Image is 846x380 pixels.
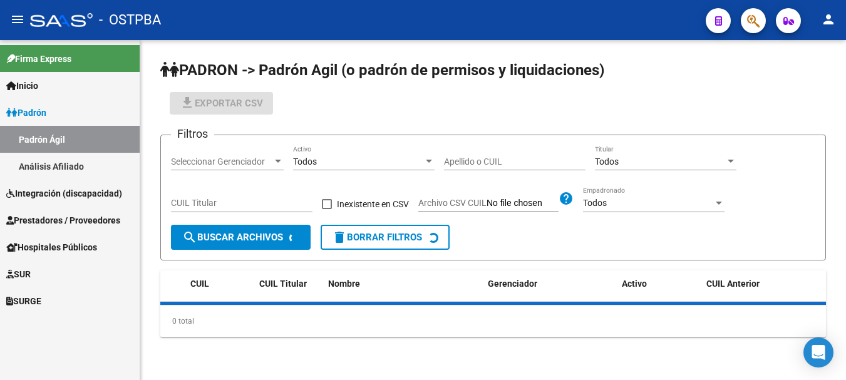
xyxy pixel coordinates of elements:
[821,12,836,27] mat-icon: person
[6,79,38,93] span: Inicio
[6,106,46,120] span: Padrón
[595,157,619,167] span: Todos
[6,187,122,200] span: Integración (discapacidad)
[171,225,311,250] button: Buscar Archivos
[337,197,409,212] span: Inexistente en CSV
[418,198,487,208] span: Archivo CSV CUIL
[323,270,483,297] datatable-header-cell: Nombre
[185,270,254,297] datatable-header-cell: CUIL
[332,230,347,245] mat-icon: delete
[332,232,422,243] span: Borrar Filtros
[483,270,617,297] datatable-header-cell: Gerenciador
[170,92,273,115] button: Exportar CSV
[182,230,197,245] mat-icon: search
[180,95,195,110] mat-icon: file_download
[259,279,307,289] span: CUIL Titular
[328,279,360,289] span: Nombre
[701,270,836,297] datatable-header-cell: CUIL Anterior
[171,125,214,143] h3: Filtros
[182,232,283,243] span: Buscar Archivos
[321,225,450,250] button: Borrar Filtros
[488,279,537,289] span: Gerenciador
[160,306,826,337] div: 0 total
[99,6,161,34] span: - OSTPBA
[803,337,833,367] div: Open Intercom Messenger
[6,240,97,254] span: Hospitales Públicos
[180,98,263,109] span: Exportar CSV
[487,198,559,209] input: Archivo CSV CUIL
[622,279,647,289] span: Activo
[10,12,25,27] mat-icon: menu
[160,61,604,79] span: PADRON -> Padrón Agil (o padrón de permisos y liquidaciones)
[6,52,71,66] span: Firma Express
[559,191,574,206] mat-icon: help
[293,157,317,167] span: Todos
[254,270,323,297] datatable-header-cell: CUIL Titular
[171,157,272,167] span: Seleccionar Gerenciador
[190,279,209,289] span: CUIL
[6,267,31,281] span: SUR
[617,270,701,297] datatable-header-cell: Activo
[6,213,120,227] span: Prestadores / Proveedores
[6,294,41,308] span: SURGE
[706,279,760,289] span: CUIL Anterior
[583,198,607,208] span: Todos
